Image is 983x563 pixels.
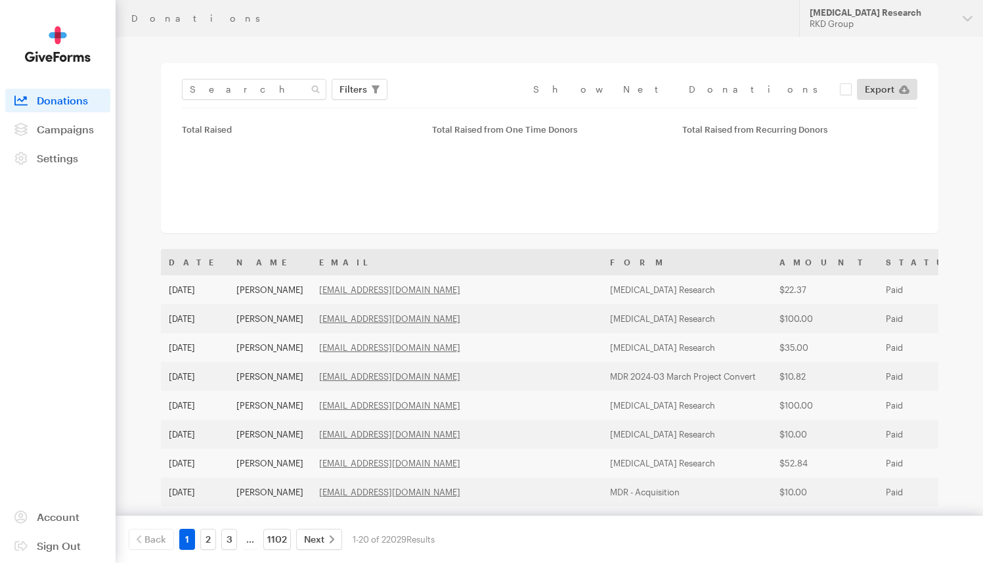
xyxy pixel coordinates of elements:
[602,304,772,333] td: [MEDICAL_DATA] Research
[161,275,229,304] td: [DATE]
[319,429,460,439] a: [EMAIL_ADDRESS][DOMAIN_NAME]
[296,529,342,550] a: Next
[878,507,974,535] td: Paid
[772,249,878,275] th: Amount
[161,333,229,362] td: [DATE]
[161,391,229,420] td: [DATE]
[25,26,91,62] img: GiveForms
[878,420,974,449] td: Paid
[332,79,387,100] button: Filters
[353,529,435,550] div: 1-20 of 22029
[229,420,311,449] td: [PERSON_NAME]
[319,313,460,324] a: [EMAIL_ADDRESS][DOMAIN_NAME]
[772,507,878,535] td: $25.00
[161,304,229,333] td: [DATE]
[602,391,772,420] td: [MEDICAL_DATA] Research
[263,529,291,550] a: 1102
[602,507,772,535] td: [MEDICAL_DATA] Research
[229,478,311,507] td: [PERSON_NAME]
[161,449,229,478] td: [DATE]
[229,304,311,333] td: [PERSON_NAME]
[878,478,974,507] td: Paid
[161,362,229,391] td: [DATE]
[602,478,772,507] td: MDR - Acquisition
[5,505,110,529] a: Account
[602,420,772,449] td: [MEDICAL_DATA] Research
[772,362,878,391] td: $10.82
[37,123,94,135] span: Campaigns
[229,391,311,420] td: [PERSON_NAME]
[602,362,772,391] td: MDR 2024-03 March Project Convert
[772,304,878,333] td: $100.00
[602,449,772,478] td: [MEDICAL_DATA] Research
[772,478,878,507] td: $10.00
[602,333,772,362] td: [MEDICAL_DATA] Research
[772,333,878,362] td: $35.00
[304,531,324,547] span: Next
[161,478,229,507] td: [DATE]
[161,249,229,275] th: Date
[682,124,917,135] div: Total Raised from Recurring Donors
[37,94,88,106] span: Donations
[406,534,435,545] span: Results
[229,362,311,391] td: [PERSON_NAME]
[182,124,416,135] div: Total Raised
[602,249,772,275] th: Form
[878,362,974,391] td: Paid
[37,510,79,523] span: Account
[772,391,878,420] td: $100.00
[810,7,952,18] div: [MEDICAL_DATA] Research
[878,304,974,333] td: Paid
[37,539,81,552] span: Sign Out
[319,487,460,497] a: [EMAIL_ADDRESS][DOMAIN_NAME]
[37,152,78,164] span: Settings
[878,449,974,478] td: Paid
[5,89,110,112] a: Donations
[221,529,237,550] a: 3
[772,420,878,449] td: $10.00
[772,449,878,478] td: $52.84
[229,275,311,304] td: [PERSON_NAME]
[229,333,311,362] td: [PERSON_NAME]
[865,81,894,97] span: Export
[319,400,460,411] a: [EMAIL_ADDRESS][DOMAIN_NAME]
[5,534,110,558] a: Sign Out
[182,79,326,100] input: Search Name & Email
[161,507,229,535] td: [DATE]
[602,275,772,304] td: [MEDICAL_DATA] Research
[878,249,974,275] th: Status
[319,458,460,468] a: [EMAIL_ADDRESS][DOMAIN_NAME]
[878,275,974,304] td: Paid
[339,81,367,97] span: Filters
[878,333,974,362] td: Paid
[5,146,110,170] a: Settings
[772,275,878,304] td: $22.37
[878,391,974,420] td: Paid
[319,371,460,382] a: [EMAIL_ADDRESS][DOMAIN_NAME]
[810,18,952,30] div: RKD Group
[857,79,917,100] a: Export
[319,342,460,353] a: [EMAIL_ADDRESS][DOMAIN_NAME]
[229,249,311,275] th: Name
[200,529,216,550] a: 2
[5,118,110,141] a: Campaigns
[319,284,460,295] a: [EMAIL_ADDRESS][DOMAIN_NAME]
[229,507,311,535] td: [PERSON_NAME]
[161,420,229,449] td: [DATE]
[432,124,666,135] div: Total Raised from One Time Donors
[311,249,602,275] th: Email
[229,449,311,478] td: [PERSON_NAME]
